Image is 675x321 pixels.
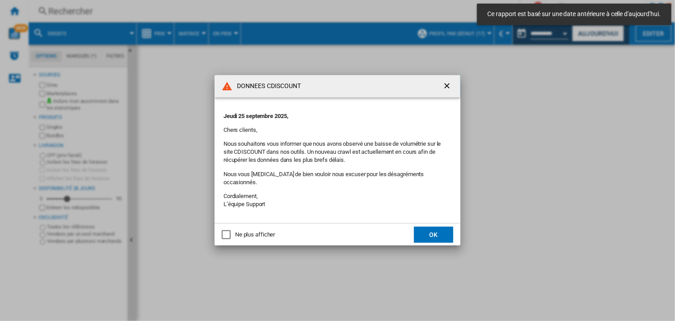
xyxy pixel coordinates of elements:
p: Nous vous [MEDICAL_DATA] de bien vouloir nous excuser pour les désagréments occasionnés. [224,170,451,186]
span: Ce rapport est basé sur une date antérieure à celle d'aujourd'hui. [485,10,663,19]
p: Cordialement, L’équipe Support [224,192,451,208]
button: OK [414,227,453,243]
button: getI18NText('BUTTONS.CLOSE_DIALOG') [439,77,457,95]
ng-md-icon: getI18NText('BUTTONS.CLOSE_DIALOG') [443,81,453,92]
md-checkbox: Ne plus afficher [222,231,275,239]
p: Nous souhaitons vous informer que nous avons observé une baisse de volumétrie sur le site CDISCOU... [224,140,451,165]
div: Ne plus afficher [235,231,275,239]
h4: DONNEES CDISCOUNT [232,82,301,91]
p: Chers clients, [224,126,451,134]
strong: Jeudi 25 septembre 2025, [224,113,288,119]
